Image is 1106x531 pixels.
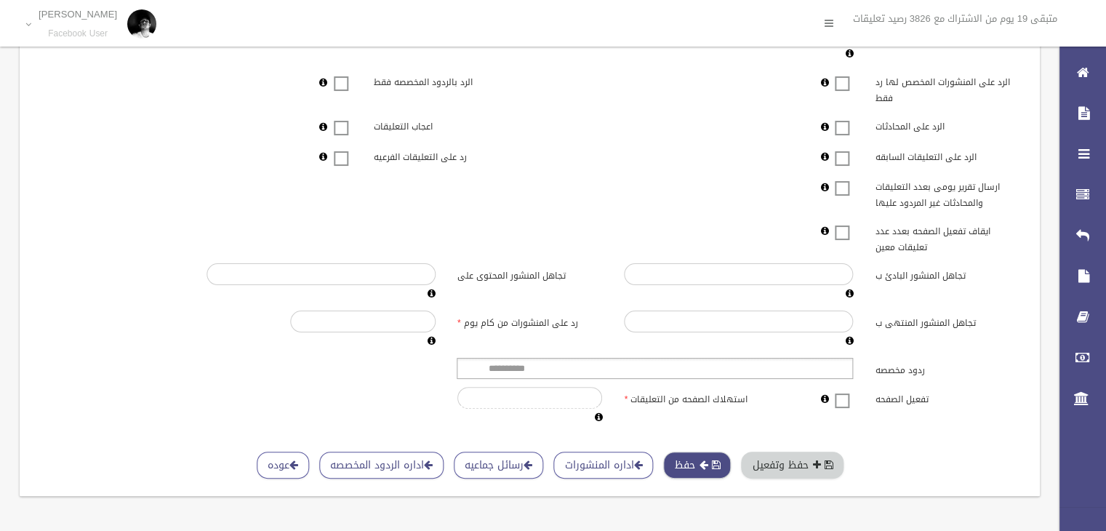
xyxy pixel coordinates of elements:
label: ارسال تقرير يومى بعدد التعليقات والمحادثات غير المردود عليها [864,175,1031,212]
label: استهلاك الصفحه من التعليقات [613,387,780,407]
a: رسائل جماعيه [454,452,543,479]
label: تجاهل المنشور المنتهى ب [864,311,1031,331]
label: تجاهل المنشور المحتوى على [446,263,614,284]
label: الرد على المنشورات المخصص لها رد فقط [864,71,1031,107]
label: الرد على التعليقات السابقه [864,145,1031,165]
label: تفعيل الصفحه [864,387,1031,407]
a: عوده [257,452,309,479]
a: اداره الردود المخصصه [319,452,444,479]
label: ايقاف تفعيل الصفحه بعدد عدد تعليقات معين [864,219,1031,255]
label: رد على المنشورات من كام يوم [446,311,614,331]
label: تجاهل المنشور البادئ ب [864,263,1031,284]
label: ردود مخصصه [864,358,1031,378]
label: الرد بالردود المخصصه فقط [363,71,530,91]
button: حفظ وتفعيل [741,452,843,479]
button: حفظ [663,452,731,479]
small: Facebook User [39,28,117,39]
label: اعجاب التعليقات [363,115,530,135]
label: رد على التعليقات الفرعيه [363,145,530,165]
a: اداره المنشورات [553,452,653,479]
label: الرد على المحادثات [864,115,1031,135]
p: [PERSON_NAME] [39,9,117,20]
